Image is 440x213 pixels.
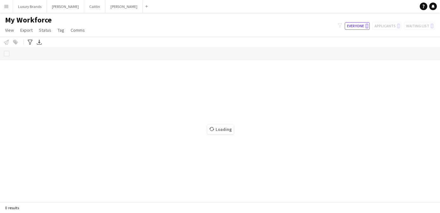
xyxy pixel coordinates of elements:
button: Luxury Brands [13,0,47,13]
button: [PERSON_NAME] [47,0,84,13]
span: 0 [365,23,368,29]
span: Comms [71,27,85,33]
a: Export [18,26,35,34]
button: Everyone0 [345,22,370,30]
span: View [5,27,14,33]
span: My Workforce [5,15,52,25]
button: [PERSON_NAME] [105,0,143,13]
app-action-btn: Advanced filters [26,38,34,46]
span: Loading [207,125,234,134]
a: Status [36,26,54,34]
a: Comms [68,26,87,34]
span: Status [39,27,51,33]
span: Export [20,27,33,33]
a: View [3,26,16,34]
a: Tag [55,26,67,34]
span: Tag [58,27,64,33]
button: Caitlin [84,0,105,13]
app-action-btn: Export XLSX [35,38,43,46]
